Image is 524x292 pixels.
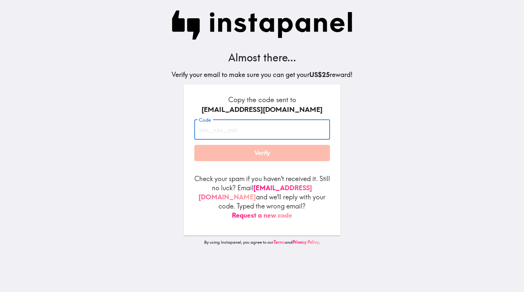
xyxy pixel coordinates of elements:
[172,10,352,40] img: Instapanel
[194,174,330,220] p: Check your spam if you haven't received it. Still no luck? Email and we'll reply with your code. ...
[194,145,330,161] button: Verify
[194,105,330,115] div: [EMAIL_ADDRESS][DOMAIN_NAME]
[199,116,211,124] label: Code
[274,239,285,245] a: Terms
[184,239,340,245] p: By using Instapanel, you agree to our and .
[199,184,312,201] a: [EMAIL_ADDRESS][DOMAIN_NAME]
[292,239,319,245] a: Privacy Policy
[172,50,352,65] h3: Almost there...
[309,70,330,79] b: US$25
[232,211,292,220] button: Request a new code
[172,70,352,79] h5: Verify your email to make sure you can get your reward!
[194,119,330,140] input: xxx_xxx_xxx
[194,95,330,114] h6: Copy the code sent to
